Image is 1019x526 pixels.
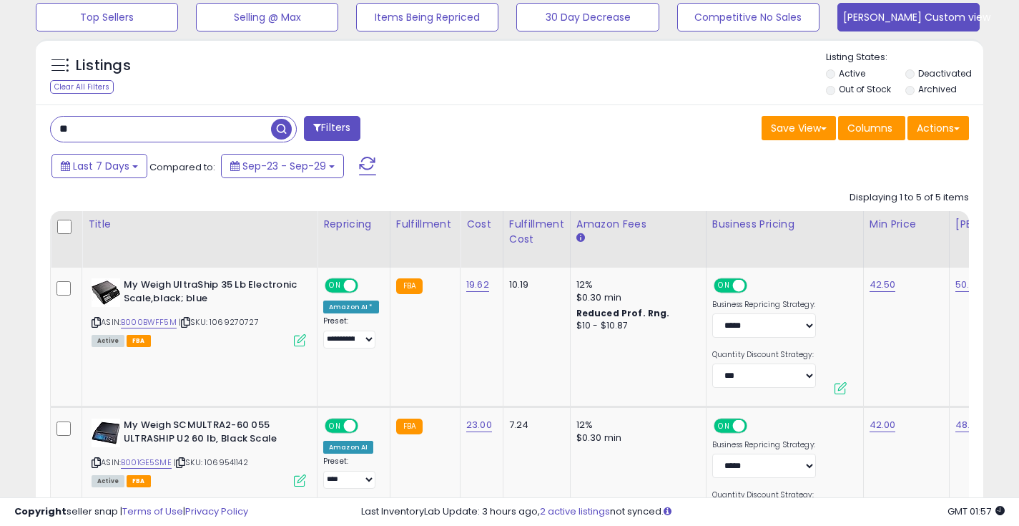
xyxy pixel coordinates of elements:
span: All listings currently available for purchase on Amazon [92,475,124,487]
div: 12% [576,278,695,291]
div: Preset: [323,316,379,349]
div: Amazon Fees [576,217,700,232]
span: OFF [744,280,767,292]
span: ON [715,420,733,432]
span: Last 7 Days [73,159,129,173]
span: OFF [744,420,767,432]
span: OFF [356,420,379,432]
b: Reduced Prof. Rng. [576,307,670,319]
label: Out of Stock [839,83,891,95]
div: Title [88,217,311,232]
h5: Listings [76,56,131,76]
a: 23.00 [466,418,492,432]
div: $0.30 min [576,291,695,304]
a: 19.62 [466,278,489,292]
div: $0.30 min [576,432,695,444]
button: Filters [304,116,360,141]
div: Amazon AI * [323,301,379,313]
div: Fulfillment [396,217,454,232]
small: FBA [396,278,423,294]
div: Business Pricing [712,217,857,232]
div: $10 - $10.87 [576,320,695,332]
label: Active [839,67,865,79]
div: Fulfillment Cost [509,217,564,247]
a: B001GE5SME [121,457,172,469]
div: Repricing [323,217,384,232]
p: Listing States: [826,51,983,64]
button: [PERSON_NAME] Custom view [837,3,980,31]
label: Quantity Discount Strategy: [712,350,816,360]
button: Selling @ Max [196,3,338,31]
span: All listings currently available for purchase on Amazon [92,335,124,347]
span: OFF [356,280,379,292]
div: 12% [576,419,695,432]
a: 48.99 [955,418,982,432]
div: Clear All Filters [50,80,114,94]
span: Columns [847,121,892,135]
div: ASIN: [92,419,306,485]
div: Cost [466,217,497,232]
button: Actions [907,116,969,140]
div: Preset: [323,457,379,489]
div: ASIN: [92,278,306,345]
button: Save View [762,116,836,140]
strong: Copyright [14,505,67,518]
span: FBA [127,335,151,347]
label: Business Repricing Strategy: [712,440,816,450]
span: FBA [127,475,151,487]
button: Top Sellers [36,3,178,31]
label: Archived [918,83,957,95]
div: Amazon AI [323,441,373,454]
a: 2 active listings [540,505,610,518]
button: Last 7 Days [51,154,147,178]
div: 7.24 [509,419,559,432]
div: seller snap | | [14,505,248,519]
span: 2025-10-7 01:57 GMT [947,505,1005,518]
div: 10.19 [509,278,559,291]
span: ON [715,280,733,292]
span: ON [326,280,344,292]
b: My Weigh SCMULTRA2-60 055 ULTRASHIP U2 60 lb, Black Scale [124,419,297,449]
img: 31gLqFK6HJL._SL40_.jpg [92,278,120,307]
span: | SKU: 1069270727 [179,316,259,328]
span: Sep-23 - Sep-29 [242,159,326,173]
a: B000BWFF5M [121,316,177,328]
button: Competitive No Sales [677,3,819,31]
img: 41FUiCM40UL._SL40_.jpg [92,419,120,447]
b: My Weigh UltraShip 35 Lb Electronic Scale,black; blue [124,278,297,308]
a: 50.00 [955,278,981,292]
a: Terms of Use [122,505,183,518]
div: Last InventoryLab Update: 3 hours ago, not synced. [361,505,1005,519]
label: Business Repricing Strategy: [712,300,816,310]
small: Amazon Fees. [576,232,585,245]
div: Displaying 1 to 5 of 5 items [850,191,969,205]
a: 42.50 [870,278,896,292]
label: Deactivated [918,67,972,79]
a: Privacy Policy [185,505,248,518]
span: | SKU: 1069541142 [174,457,248,468]
button: Columns [838,116,905,140]
button: Items Being Repriced [356,3,498,31]
a: 42.00 [870,418,896,432]
div: Min Price [870,217,943,232]
button: Sep-23 - Sep-29 [221,154,344,178]
small: FBA [396,419,423,434]
span: Compared to: [149,160,215,174]
span: ON [326,420,344,432]
button: 30 Day Decrease [516,3,659,31]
